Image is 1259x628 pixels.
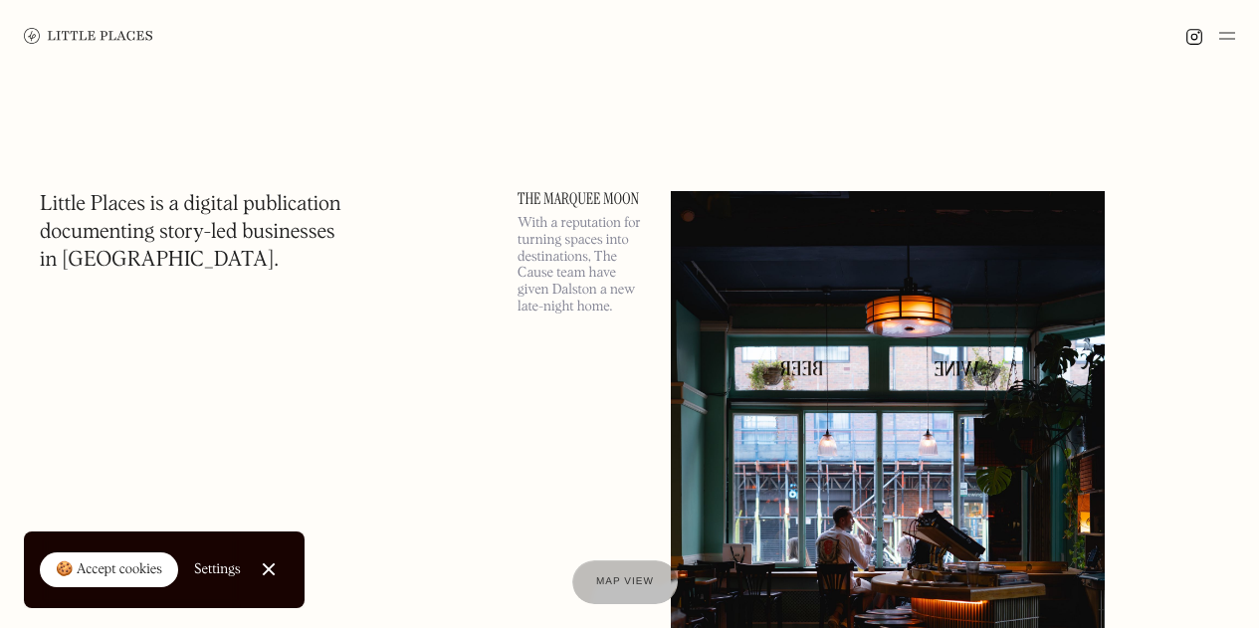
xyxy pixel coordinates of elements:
div: 🍪 Accept cookies [56,560,162,580]
a: Settings [194,547,241,592]
span: Map view [596,576,654,587]
a: Close Cookie Popup [249,549,289,589]
a: 🍪 Accept cookies [40,552,178,588]
a: The Marquee Moon [518,191,647,207]
div: Settings [194,562,241,576]
div: Close Cookie Popup [268,569,269,570]
p: With a reputation for turning spaces into destinations, The Cause team have given Dalston a new l... [518,215,647,315]
h1: Little Places is a digital publication documenting story-led businesses in [GEOGRAPHIC_DATA]. [40,191,341,275]
a: Map view [572,560,678,604]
